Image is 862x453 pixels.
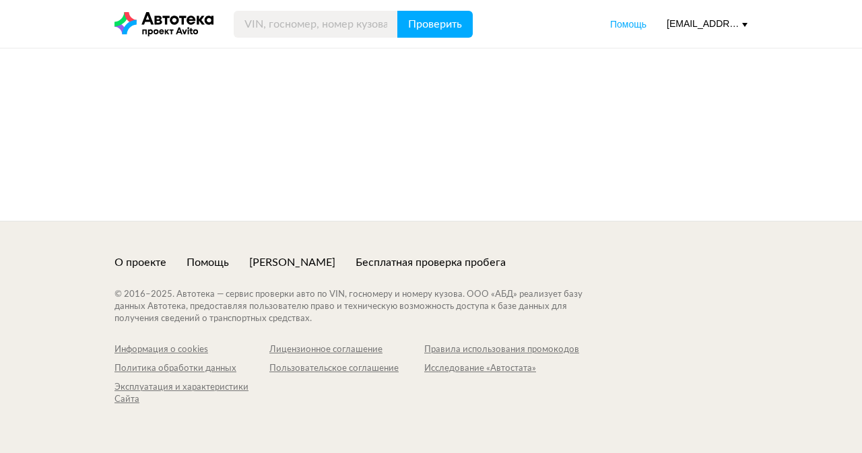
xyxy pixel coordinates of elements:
[187,255,229,270] a: Помощь
[269,363,424,375] a: Пользовательское соглашение
[356,255,506,270] a: Бесплатная проверка пробега
[234,11,398,38] input: VIN, госномер, номер кузова
[408,19,462,30] span: Проверить
[424,344,579,356] a: Правила использования промокодов
[610,18,646,31] a: Помощь
[114,363,269,375] a: Политика обработки данных
[249,255,335,270] a: [PERSON_NAME]
[114,255,166,270] a: О проекте
[424,363,579,375] a: Исследование «Автостата»
[114,344,269,356] a: Информация о cookies
[667,18,748,30] div: [EMAIL_ADDRESS][DOMAIN_NAME]
[114,289,609,325] div: © 2016– 2025 . Автотека — сервис проверки авто по VIN, госномеру и номеру кузова. ООО «АБД» реали...
[114,382,269,406] a: Эксплуатация и характеристики Сайта
[397,11,473,38] button: Проверить
[610,19,646,30] span: Помощь
[269,344,424,356] a: Лицензионное соглашение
